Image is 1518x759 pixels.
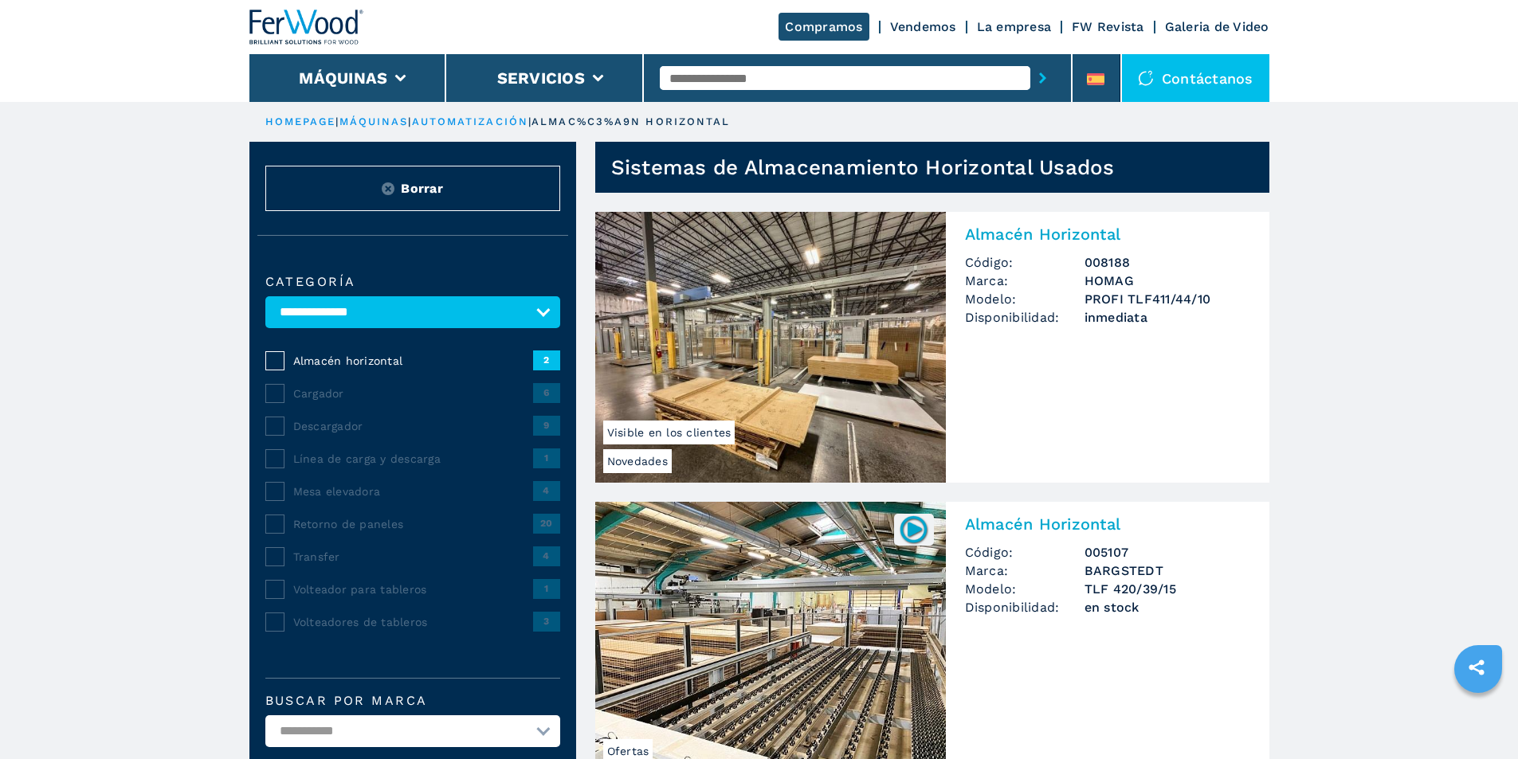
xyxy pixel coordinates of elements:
[249,10,364,45] img: Ferwood
[965,543,1085,561] span: Código:
[965,514,1250,534] h2: Almacén Horizontal
[965,272,1085,290] span: Marca:
[533,448,560,468] span: 1
[1457,647,1496,687] a: sharethis
[779,13,869,41] a: Compramos
[412,115,528,127] a: automatización
[533,383,560,402] span: 6
[595,212,1269,483] a: Almacén Horizontal HOMAG PROFI TLF411/44/10NovedadesVisible en los clientesAlmacén HorizontalCódi...
[965,561,1085,580] span: Marca:
[977,19,1052,34] a: La empresa
[965,225,1250,244] h2: Almacén Horizontal
[293,549,533,565] span: Transfer
[533,612,560,631] span: 3
[533,350,560,370] span: 2
[293,418,533,434] span: Descargador
[1165,19,1269,34] a: Galeria de Video
[1085,272,1250,290] h3: HOMAG
[533,546,560,565] span: 4
[1085,561,1250,580] h3: BARGSTEDT
[531,115,730,129] p: almac%C3%A9n horizontal
[1122,54,1269,102] div: Contáctanos
[293,581,533,597] span: Volteador para tableros
[335,115,339,127] span: |
[1085,580,1250,598] h3: TLF 420/39/15
[533,416,560,435] span: 9
[890,19,956,34] a: Vendemos
[595,212,946,483] img: Almacén Horizontal HOMAG PROFI TLF411/44/10
[339,115,409,127] a: máquinas
[603,421,735,444] span: Visible en los clientes
[382,182,394,195] img: Reset
[265,166,560,211] button: ResetBorrar
[1138,70,1154,86] img: Contáctanos
[533,514,560,533] span: 20
[1085,308,1250,327] span: inmediata
[611,155,1115,180] h1: Sistemas de Almacenamiento Horizontal Usados
[293,451,533,467] span: Línea de carga y descarga
[1085,543,1250,561] h3: 005107
[299,68,387,88] button: Máquinas
[293,483,533,499] span: Mesa elevadora
[401,179,443,198] span: Borrar
[965,598,1085,616] span: Disponibilidad:
[533,481,560,500] span: 4
[1450,687,1506,747] iframe: Chat
[1030,60,1055,96] button: submit-button
[1085,290,1250,308] h3: PROFI TLF411/44/10
[265,115,336,127] a: HOMEPAGE
[965,290,1085,308] span: Modelo:
[1085,253,1250,272] h3: 008188
[528,115,531,127] span: |
[497,68,585,88] button: Servicios
[293,516,533,532] span: Retorno de paneles
[293,385,533,401] span: Cargador
[965,308,1085,327] span: Disponibilidad:
[965,580,1085,598] span: Modelo:
[898,514,929,545] img: 005107
[603,449,672,473] span: Novedades
[1072,19,1144,34] a: FW Revista
[265,694,560,707] label: Buscar por marca
[1085,598,1250,616] span: en stock
[293,353,533,369] span: Almacén horizontal
[533,579,560,598] span: 1
[293,614,533,630] span: Volteadores de tableros
[265,276,560,288] label: categoría
[408,115,411,127] span: |
[965,253,1085,272] span: Código:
